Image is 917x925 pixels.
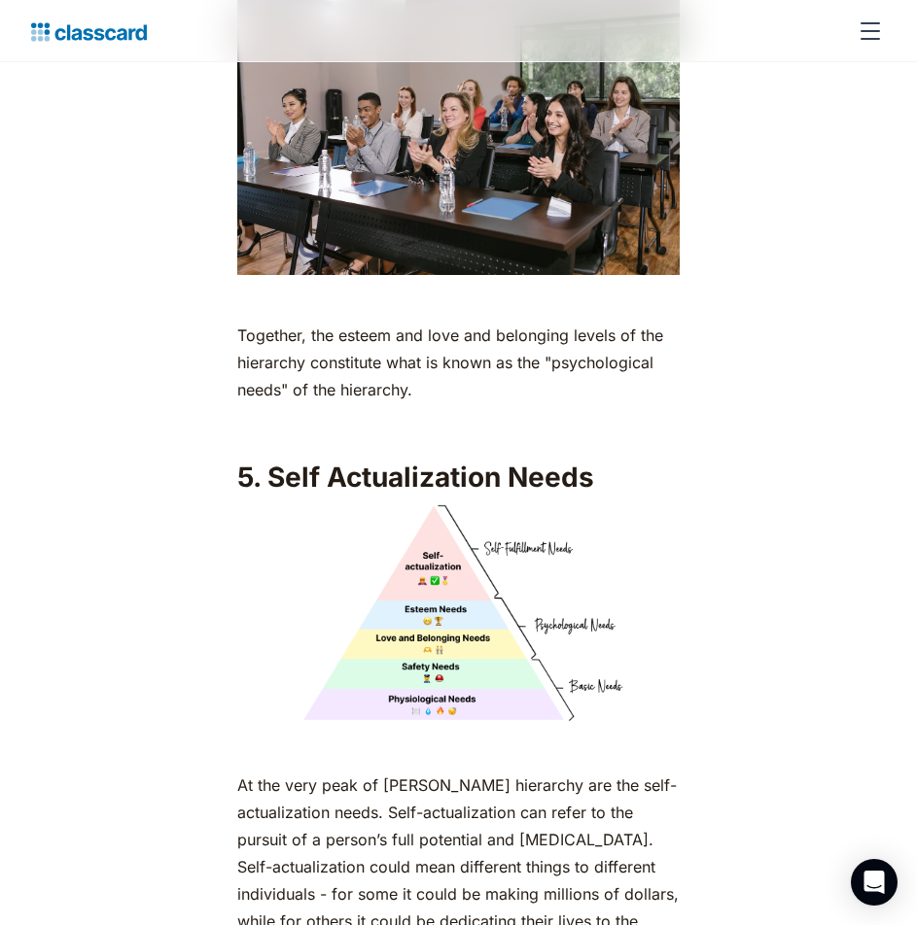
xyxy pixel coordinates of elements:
[851,859,898,906] div: Open Intercom Messenger
[237,735,680,762] p: ‍
[31,17,147,45] a: home
[237,504,680,725] img: Maslow's Hierarchy: Self Actualization Needs
[237,285,680,312] p: ‍
[847,8,886,54] div: menu
[237,322,680,403] p: Together, the esteem and love and belonging levels of the hierarchy constitute what is known as t...
[237,460,680,495] h2: 5. Self Actualization Needs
